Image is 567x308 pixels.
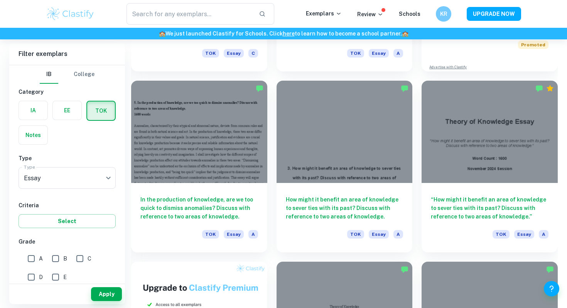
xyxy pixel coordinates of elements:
[546,266,554,273] img: Marked
[40,65,94,84] div: Filter type choice
[393,49,403,58] span: A
[53,101,81,120] button: EE
[399,11,420,17] a: Schools
[19,201,116,210] h6: Criteria
[24,164,35,170] label: Type
[539,230,548,239] span: A
[127,3,253,25] input: Search for any exemplars...
[493,230,510,239] span: TOK
[19,154,116,162] h6: Type
[401,266,408,273] img: Marked
[63,273,67,281] span: E
[283,30,295,37] a: here
[19,126,47,144] button: Notes
[74,65,94,84] button: College
[63,254,67,263] span: B
[347,49,364,58] span: TOK
[91,287,122,301] button: Apply
[429,64,467,70] a: Advertise with Clastify
[402,30,408,37] span: 🏫
[159,30,165,37] span: 🏫
[2,29,565,38] h6: We just launched Clastify for Schools. Click to learn how to become a school partner.
[393,230,403,239] span: A
[19,214,116,228] button: Select
[248,49,258,58] span: C
[46,6,95,22] img: Clastify logo
[39,254,43,263] span: A
[202,49,219,58] span: TOK
[439,10,448,18] h6: KR
[286,195,403,221] h6: How might it benefit an area of knowledge to sever ties with its past? Discuss with reference to ...
[514,230,534,239] span: Essay
[19,101,47,120] button: IA
[306,9,342,18] p: Exemplars
[131,81,267,252] a: In the production of knowledge, are we too quick to dismiss anomalies? Discuss with reference to ...
[546,85,554,92] div: Premium
[369,49,389,58] span: Essay
[357,10,383,19] p: Review
[9,43,125,65] h6: Filter exemplars
[40,65,58,84] button: IB
[87,102,115,120] button: TOK
[431,195,548,221] h6: “How might it benefit an area of knowledge to sever ties with its past? Discuss with reference to...
[369,230,389,239] span: Essay
[224,49,244,58] span: Essay
[39,273,43,281] span: D
[535,85,543,92] img: Marked
[422,81,558,252] a: “How might it benefit an area of knowledge to sever ties with its past? Discuss with reference to...
[140,195,258,221] h6: In the production of knowledge, are we too quick to dismiss anomalies? Discuss with reference to ...
[202,230,219,239] span: TOK
[436,6,451,22] button: KR
[467,7,521,21] button: UPGRADE NOW
[256,85,263,92] img: Marked
[19,88,116,96] h6: Category
[401,85,408,92] img: Marked
[347,230,364,239] span: TOK
[19,167,116,189] div: Essay
[544,281,559,296] button: Help and Feedback
[248,230,258,239] span: A
[88,254,91,263] span: C
[19,237,116,246] h6: Grade
[277,81,413,252] a: How might it benefit an area of knowledge to sever ties with its past? Discuss with reference to ...
[518,41,548,49] span: Promoted
[224,230,244,239] span: Essay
